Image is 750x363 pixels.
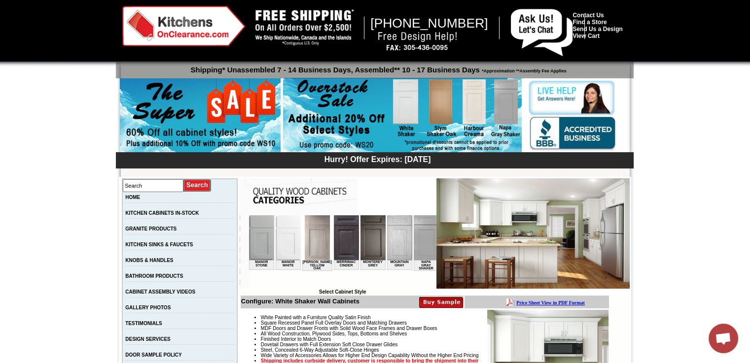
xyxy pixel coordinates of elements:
[125,289,195,295] a: CABINET ASSEMBLY VIDEOS
[125,210,199,216] a: KITCHEN CABINETS IN-STOCK
[261,326,608,331] li: MDF Doors and Drawer Fronts with Solid Wood Face Frames and Drawer Boxes
[183,179,212,192] input: Submit
[249,215,436,289] iframe: Browser incompatible
[241,297,359,305] b: Configure: White Shaker Wall Cabinets
[572,12,604,19] a: Contact Us
[125,305,171,310] a: GALLERY PHOTOS
[572,33,599,39] a: View Cart
[572,26,622,33] a: Send Us a Design
[125,336,171,342] a: DESIGN SERVICES
[261,320,608,326] li: Square Recessed Panel Full Overlay Doors and Matching Drawers
[261,315,608,320] li: White Painted with a Furniture Quality Satin Finish
[261,342,608,347] li: Dovetail Drawers with Full Extension Soft Close Drawer Glides
[165,45,190,56] td: Napa Gray Shaker
[121,154,634,164] div: Hurry! Offer Expires: [DATE]
[436,178,630,289] img: White Shaker
[1,2,9,10] img: pdf.png
[480,66,567,73] span: *Approximation **Assembly Fee Applies
[709,324,738,353] a: Open chat
[572,19,607,26] a: Find a Store
[125,242,193,247] a: KITCHEN SINKS & FAUCETS
[261,331,608,336] li: All Wood Construction, Plywood Sides, Tops, Bottoms and Shelves
[319,289,366,295] b: Select Cabinet Style
[11,4,80,9] b: Price Sheet View in PDF Format
[125,195,140,200] a: HOME
[125,352,181,358] a: DOOR SAMPLE POLICY
[261,336,608,342] li: Finished Interior to Match Doors
[121,61,634,74] p: Shipping* Unassembled 7 - 14 Business Days, Assembled** 10 - 17 Business Days
[261,347,608,353] li: Steel, Concealed 6-Way Adjustable Soft-Close Hinges
[11,1,80,10] a: Price Sheet View in PDF Format
[125,273,183,279] a: BATHROOM PRODUCTS
[125,321,162,326] a: TESTIMONIALS
[261,353,608,358] li: Wide Variety of Accessories Allows for Higher End Design Capability Without the Higher End Pricing
[370,16,488,31] span: [PHONE_NUMBER]
[125,258,173,263] a: KNOBS & HANDLES
[122,6,246,46] img: Kitchens on Clearance Logo
[125,226,177,231] a: GRANITE PRODUCTS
